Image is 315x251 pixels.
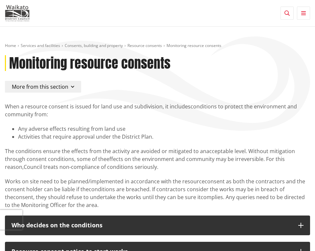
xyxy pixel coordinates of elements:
li: Activities that require approval under the District Plan​. [18,133,310,141]
a: Consents, building and property [65,43,123,48]
a: Home [5,43,16,48]
span: Monitoring resource consents [167,43,221,48]
p: Works on site need to be planned/implemented in accordance with the resourceconsent as both the c... [5,177,310,209]
nav: breadcrumb [5,43,310,49]
div: Who decides on the conditions [11,222,292,229]
h1: Monitoring resource consents [9,55,170,71]
a: Services and facilities [21,43,60,48]
button: More from this section [5,81,81,93]
p: When a resource consent is issued for land use and subdivision, it includesconditions to protect ... [5,103,310,118]
img: Waikato District Council - Te Kaunihera aa Takiwaa o Waikato [5,5,30,21]
span: More from this section [12,83,68,90]
p: The conditions ensure the effects from the activity are avoided or mitigated to anacceptable leve... [5,147,310,171]
a: Resource consents [127,43,162,48]
li: Any adverse effects resulting from land use​ [18,125,310,133]
button: Who decides on the conditions [5,216,310,235]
